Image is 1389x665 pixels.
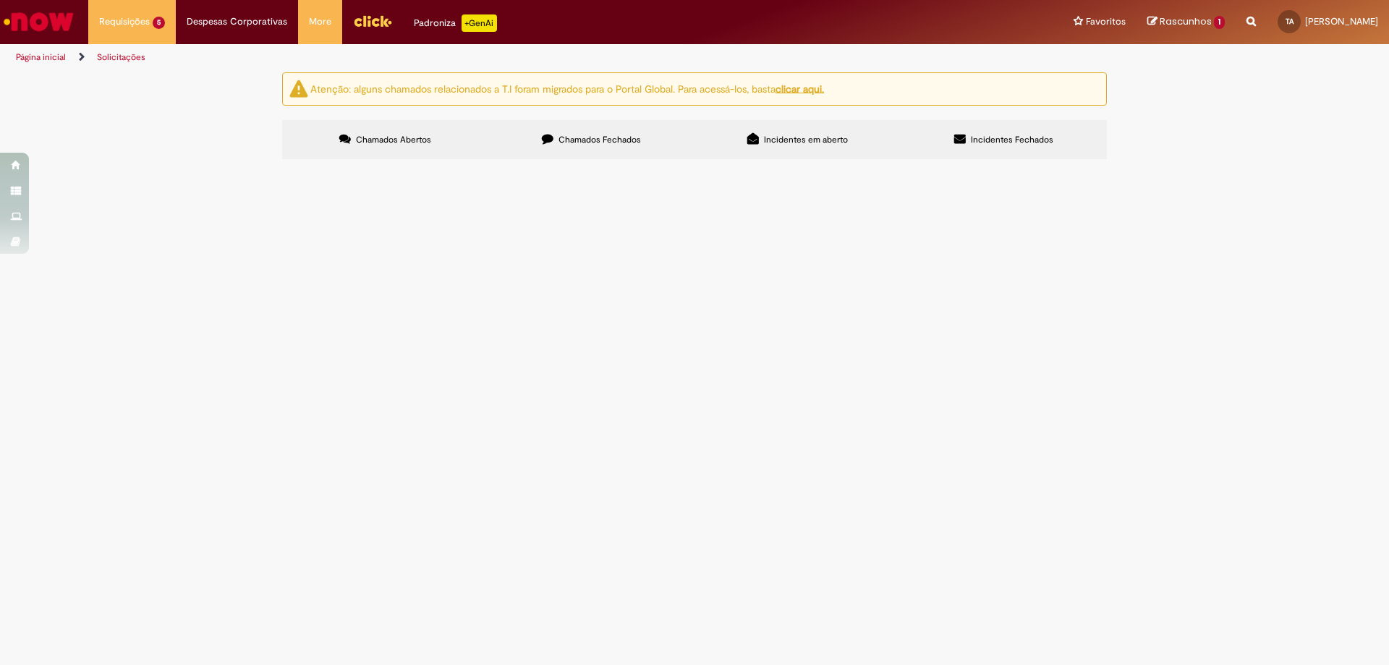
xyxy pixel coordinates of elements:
[764,134,848,145] span: Incidentes em aberto
[462,14,497,32] p: +GenAi
[1214,16,1225,29] span: 1
[1147,15,1225,29] a: Rascunhos
[1160,14,1212,28] span: Rascunhos
[16,51,66,63] a: Página inicial
[776,82,824,95] a: clicar aqui.
[1286,17,1294,26] span: TA
[187,14,287,29] span: Despesas Corporativas
[153,17,165,29] span: 5
[356,134,431,145] span: Chamados Abertos
[353,10,392,32] img: click_logo_yellow_360x200.png
[558,134,641,145] span: Chamados Fechados
[97,51,145,63] a: Solicitações
[414,14,497,32] div: Padroniza
[971,134,1053,145] span: Incidentes Fechados
[99,14,150,29] span: Requisições
[1,7,76,36] img: ServiceNow
[1086,14,1126,29] span: Favoritos
[1305,15,1378,27] span: [PERSON_NAME]
[11,44,915,71] ul: Trilhas de página
[310,82,824,95] ng-bind-html: Atenção: alguns chamados relacionados a T.I foram migrados para o Portal Global. Para acessá-los,...
[309,14,331,29] span: More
